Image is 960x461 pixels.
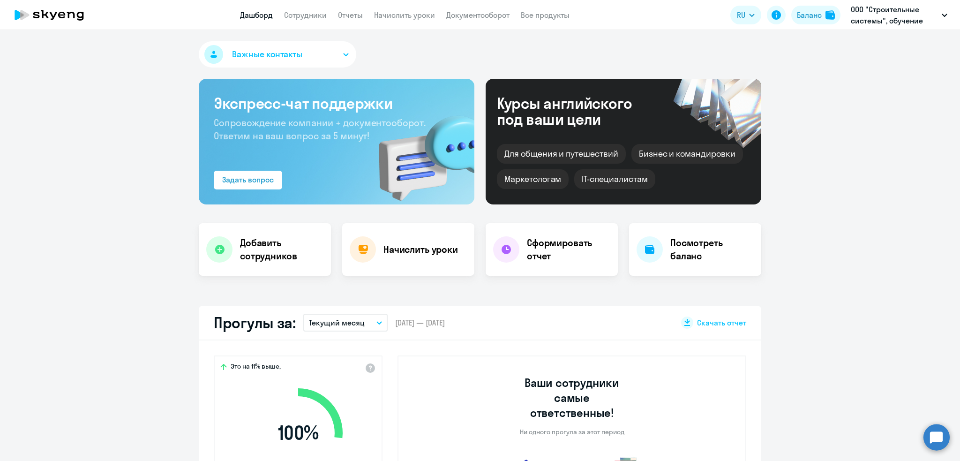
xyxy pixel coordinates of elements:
[512,375,632,420] h3: Ваши сотрудники самые ответственные!
[851,4,938,26] p: ООО "Строительные системы", обучение
[497,95,657,127] div: Курсы английского под ваши цели
[737,9,745,21] span: RU
[497,144,626,164] div: Для общения и путешествий
[199,41,356,68] button: Важные контакты
[670,236,754,263] h4: Посмотреть баланс
[631,144,743,164] div: Бизнес и командировки
[697,317,746,328] span: Скачать отчет
[222,174,274,185] div: Задать вопрос
[383,243,458,256] h4: Начислить уроки
[214,117,426,142] span: Сопровождение компании + документооборот. Ответим на ваш вопрос за 5 минут!
[527,236,610,263] h4: Сформировать отчет
[231,362,281,373] span: Это на 11% выше,
[240,236,323,263] h4: Добавить сотрудников
[520,428,624,436] p: Ни одного прогула за этот период
[284,10,327,20] a: Сотрудники
[214,94,459,113] h3: Экспресс-чат поддержки
[797,9,822,21] div: Баланс
[521,10,570,20] a: Все продукты
[214,313,296,332] h2: Прогулы за:
[232,48,302,60] span: Важные контакты
[374,10,435,20] a: Начислить уроки
[244,422,352,444] span: 100 %
[846,4,952,26] button: ООО "Строительные системы", обучение
[730,6,761,24] button: RU
[214,171,282,189] button: Задать вопрос
[395,317,445,328] span: [DATE] — [DATE]
[497,169,569,189] div: Маркетологам
[309,317,365,328] p: Текущий месяц
[365,99,474,204] img: bg-img
[825,10,835,20] img: balance
[338,10,363,20] a: Отчеты
[791,6,840,24] button: Балансbalance
[574,169,655,189] div: IT-специалистам
[303,314,388,332] button: Текущий месяц
[240,10,273,20] a: Дашборд
[446,10,510,20] a: Документооборот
